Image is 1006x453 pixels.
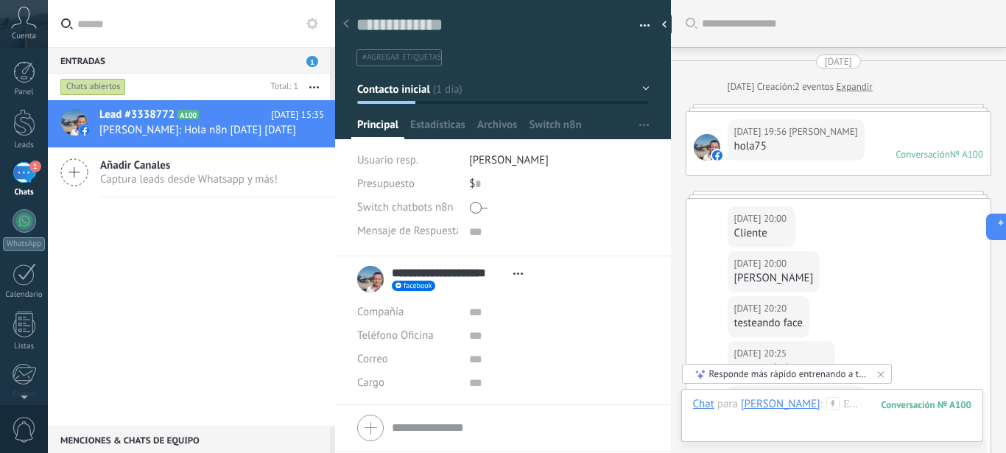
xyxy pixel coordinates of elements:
span: [PERSON_NAME]: Hola n8n [DATE] [DATE] [99,123,296,137]
div: Leads [3,141,46,150]
div: № A100 [950,148,983,161]
span: Añadir Canales [100,158,278,172]
div: [DATE] 19:56 [734,124,789,139]
div: Menciones & Chats de equipo [48,426,330,453]
span: Switch chatbots n8n [357,202,454,213]
span: [PERSON_NAME] [469,153,549,167]
div: Chats [3,188,46,197]
div: Total: 1 [265,80,298,94]
div: [PERSON_NAME] [734,271,814,286]
div: [DATE] [728,80,757,94]
span: 1 [29,161,41,172]
img: facebook-sm.svg [712,150,722,161]
button: Correo [357,348,388,371]
div: Mensaje de Respuesta n8n [357,220,458,243]
span: Fredy Jordan Cordonez [694,134,720,161]
div: Ocultar [657,13,672,35]
span: Lead #3338772 [99,108,175,122]
span: Mensaje de Respuesta n8n [357,225,482,236]
div: Creación: [728,80,873,94]
div: $ [469,172,649,196]
span: Teléfono Oficina [357,329,434,343]
span: Captura leads desde Whatsapp y más! [100,172,278,186]
div: Switch chatbots n8n [357,196,458,220]
div: sera verdad otra vez [734,361,829,376]
button: Teléfono Oficina [357,324,434,348]
div: [DATE] 20:25 [734,346,789,361]
span: facebook [404,282,432,289]
span: Usuario resp. [357,153,418,167]
div: Compañía [357,301,458,324]
span: : [820,397,823,412]
div: Conversación [896,148,950,161]
div: Listas [3,342,46,351]
a: Lead #3338772 A100 [DATE] 15:35 [PERSON_NAME]: Hola n8n [DATE] [DATE] [48,100,335,147]
span: Cuenta [12,32,36,41]
div: Panel [3,88,46,97]
span: #agregar etiquetas [362,52,441,63]
a: Expandir [837,80,873,94]
span: Archivos [477,118,517,139]
div: [DATE] 20:00 [734,256,789,271]
div: Responde más rápido entrenando a tu asistente AI con tus fuentes de datos [709,368,867,380]
div: Calendario [3,290,46,300]
div: Chats abiertos [60,78,126,96]
div: Cliente [734,226,789,241]
div: testeando face [734,316,803,331]
span: Presupuesto [357,177,415,191]
span: 1 [306,56,318,67]
span: 2 eventos [795,80,834,94]
img: facebook-sm.svg [80,125,90,136]
div: hola75 [734,139,858,154]
div: Usuario resp. [357,149,458,172]
div: WhatsApp [3,237,45,251]
span: Cargo [357,377,384,388]
div: Cargo [357,371,458,395]
div: [DATE] 20:00 [734,211,789,226]
span: [DATE] 15:35 [271,108,324,122]
div: 100 [881,398,971,411]
div: [DATE] [825,55,852,69]
div: Fredy Jordan Cordonez [741,397,820,410]
div: Entradas [48,47,330,74]
span: Fredy Jordan Cordonez [789,124,857,139]
span: A100 [177,110,199,119]
span: para [717,397,738,412]
span: Correo [357,352,388,366]
span: Switch n8n [529,118,581,139]
div: Presupuesto [357,172,458,196]
span: Principal [357,118,398,139]
div: [DATE] 20:20 [734,301,789,316]
span: Estadísticas [410,118,465,139]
